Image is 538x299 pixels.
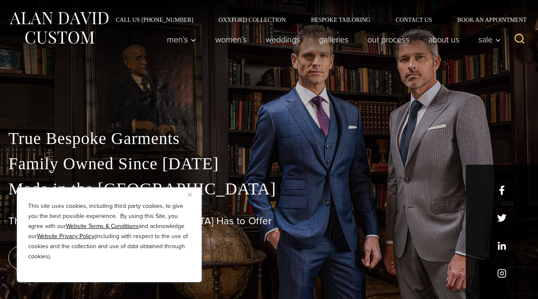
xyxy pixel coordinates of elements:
[383,17,445,23] a: Contact Us
[419,31,469,48] a: About Us
[28,201,190,262] p: This site uses cookies, including third party cookies, to give you the best possible experience. ...
[358,31,419,48] a: Our Process
[103,17,530,23] nav: Secondary Navigation
[478,35,501,44] span: Sale
[509,29,530,50] button: View Search Form
[8,215,530,227] h1: The Best Custom Suits [GEOGRAPHIC_DATA] Has to Offer
[206,31,256,48] a: Women’s
[66,222,139,231] a: Website Terms & Conditions
[37,232,95,241] a: Website Privacy Policy
[8,126,530,202] p: True Bespoke Garments Family Owned Since [DATE] Made in the [GEOGRAPHIC_DATA]
[103,17,206,23] a: Call Us [PHONE_NUMBER]
[310,31,358,48] a: Galleries
[8,9,109,47] img: Alan David Custom
[206,17,298,23] a: Oxxford Collection
[445,17,530,23] a: Book an Appointment
[8,246,126,270] a: book an appointment
[158,31,506,48] nav: Primary Navigation
[188,193,192,197] img: Close
[298,17,383,23] a: Bespoke Tailoring
[188,189,198,199] button: Close
[256,31,310,48] a: weddings
[167,35,196,44] span: Men’s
